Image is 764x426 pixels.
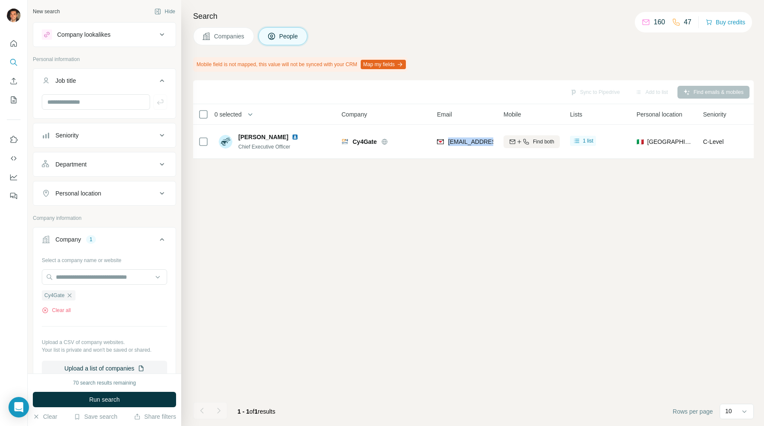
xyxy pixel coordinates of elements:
span: Rows per page [673,407,713,416]
img: Logo of Cy4Gate [341,138,348,145]
span: Cy4Gate [44,292,64,299]
button: Company lookalikes [33,24,176,45]
button: My lists [7,92,20,108]
button: Upload a list of companies [42,361,167,376]
div: Department [55,160,87,169]
div: Company lookalikes [57,30,110,39]
div: 70 search results remaining [73,379,136,387]
h4: Search [193,10,754,22]
button: Company1 [33,229,176,253]
div: Personal location [55,189,101,198]
div: Company [55,235,81,244]
div: New search [33,8,60,15]
p: Upload a CSV of company websites. [42,338,167,346]
span: Chief Executive Officer [238,144,290,150]
span: Personal location [637,110,682,119]
span: Seniority [703,110,726,119]
button: Clear [33,412,57,421]
button: Feedback [7,188,20,204]
p: Company information [33,214,176,222]
span: 1 list [583,137,593,145]
span: [PERSON_NAME] [238,133,288,141]
span: Mobile [504,110,521,119]
button: Dashboard [7,169,20,185]
div: 1 [86,236,96,243]
button: Buy credits [706,16,745,28]
span: Lists [570,110,582,119]
div: Seniority [55,131,78,140]
button: Clear all [42,306,71,314]
span: Company [341,110,367,119]
div: Open Intercom Messenger [9,397,29,417]
div: Mobile field is not mapped, this value will not be synced with your CRM [193,57,408,72]
span: results [237,408,275,415]
button: Hide [148,5,181,18]
span: [GEOGRAPHIC_DATA] [647,137,693,146]
div: Job title [55,76,76,85]
button: Save search [74,412,117,421]
p: Your list is private and won't be saved or shared. [42,346,167,354]
span: Run search [89,395,120,404]
p: 47 [684,17,692,27]
img: provider findymail logo [437,137,444,146]
button: Enrich CSV [7,73,20,89]
span: 🇮🇹 [637,137,644,146]
img: Avatar [7,9,20,22]
button: Use Surfe API [7,151,20,166]
span: [EMAIL_ADDRESS][PERSON_NAME][DOMAIN_NAME] [448,138,598,145]
span: Find both [533,138,554,146]
button: Department [33,154,176,175]
button: Map my fields [361,60,406,69]
span: 1 - 1 [237,408,249,415]
span: Companies [214,32,245,41]
span: People [279,32,299,41]
img: LinkedIn logo [292,134,298,140]
button: Use Surfe on LinkedIn [7,132,20,147]
p: 10 [725,407,732,415]
button: Run search [33,392,176,407]
button: Quick start [7,36,20,51]
span: C-Level [703,138,723,145]
div: Select a company name or website [42,253,167,264]
button: Share filters [134,412,176,421]
span: 1 [255,408,258,415]
span: of [249,408,255,415]
p: 160 [654,17,665,27]
button: Find both [504,135,560,148]
span: Cy4Gate [353,137,377,146]
img: Avatar [219,135,232,149]
button: Seniority [33,125,176,146]
button: Job title [33,70,176,94]
button: Personal location [33,183,176,204]
span: Email [437,110,452,119]
button: Search [7,55,20,70]
p: Personal information [33,55,176,63]
span: 0 selected [214,110,242,119]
